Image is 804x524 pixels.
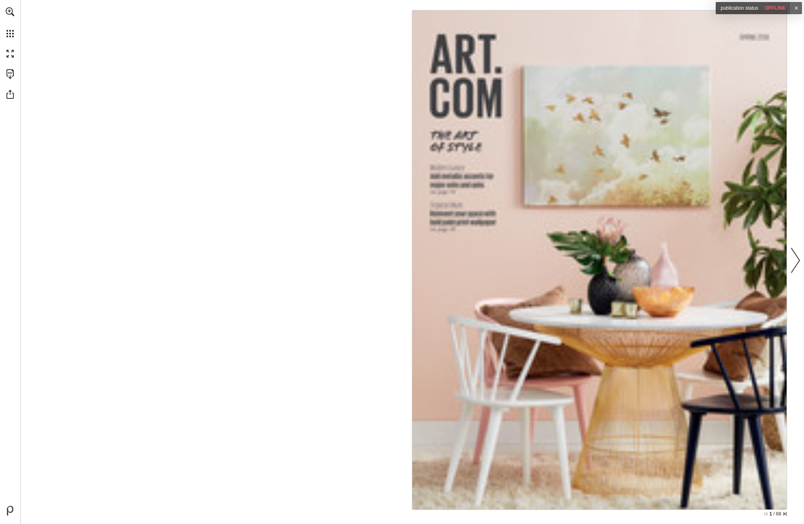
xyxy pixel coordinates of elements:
[770,511,781,516] span: Current page position is 1 of 68
[772,511,776,517] span: /
[783,512,787,516] a: Skip to the last page
[776,511,781,517] span: 68
[721,5,758,11] span: Publication Status
[790,2,802,14] a: ✕
[764,512,768,516] a: Skip to the first page
[716,2,790,14] div: offline
[770,511,772,517] span: 1
[412,11,787,509] img: SPRING 2018 THE ART OF STYLE Modern Luxury Add metallic accents for major oohs and aahs on page 4...
[38,11,787,509] section: Publication Content - Ventura - Secondary generator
